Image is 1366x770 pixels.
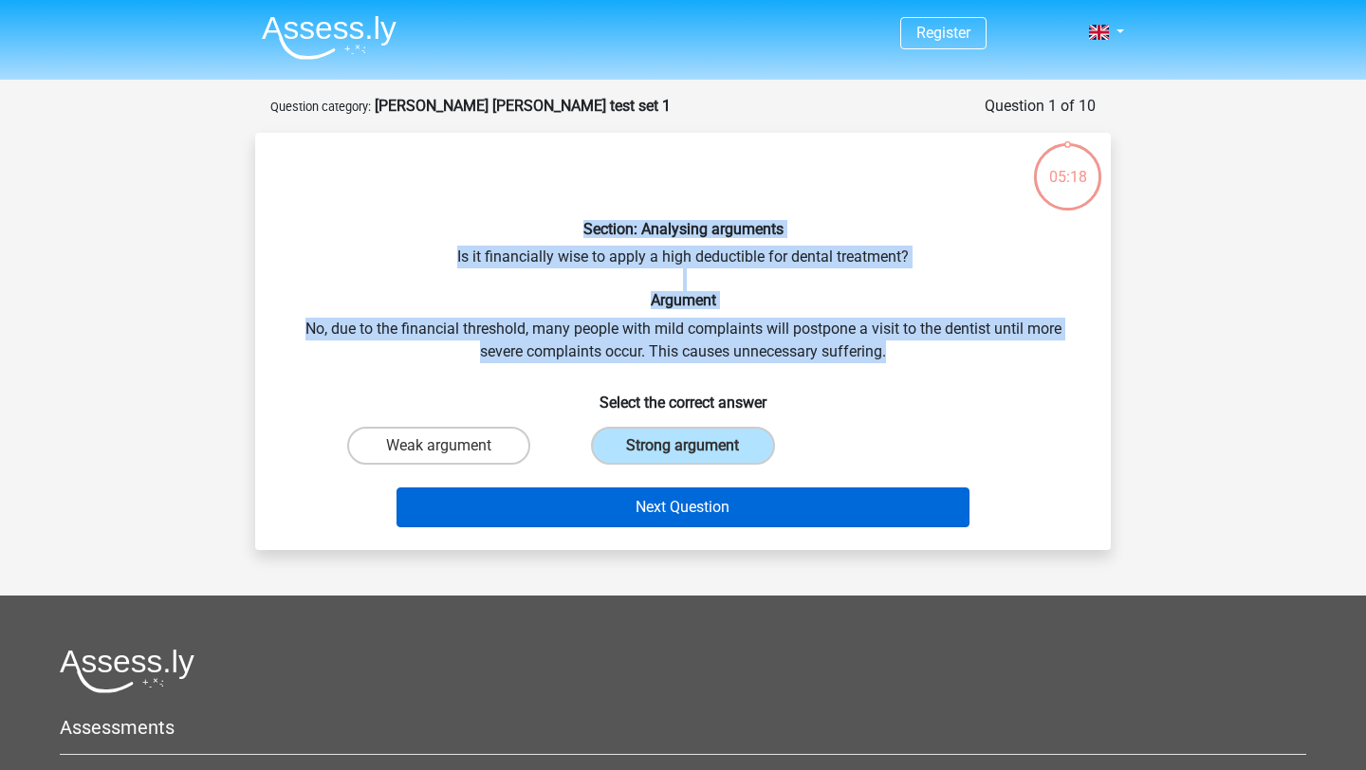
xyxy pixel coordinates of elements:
[286,291,1080,309] h6: Argument
[1032,141,1103,189] div: 05:18
[60,716,1306,739] h5: Assessments
[262,15,397,60] img: Assessly
[397,487,970,527] button: Next Question
[270,100,371,114] small: Question category:
[347,427,530,465] label: Weak argument
[60,649,194,693] img: Assessly logo
[916,24,970,42] a: Register
[286,378,1080,412] h6: Select the correct answer
[375,97,671,115] strong: [PERSON_NAME] [PERSON_NAME] test set 1
[591,427,774,465] label: Strong argument
[985,95,1096,118] div: Question 1 of 10
[263,148,1103,535] div: Is it financially wise to apply a high deductible for dental treatment? No, due to the financial ...
[286,220,1080,238] h6: Section: Analysing arguments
